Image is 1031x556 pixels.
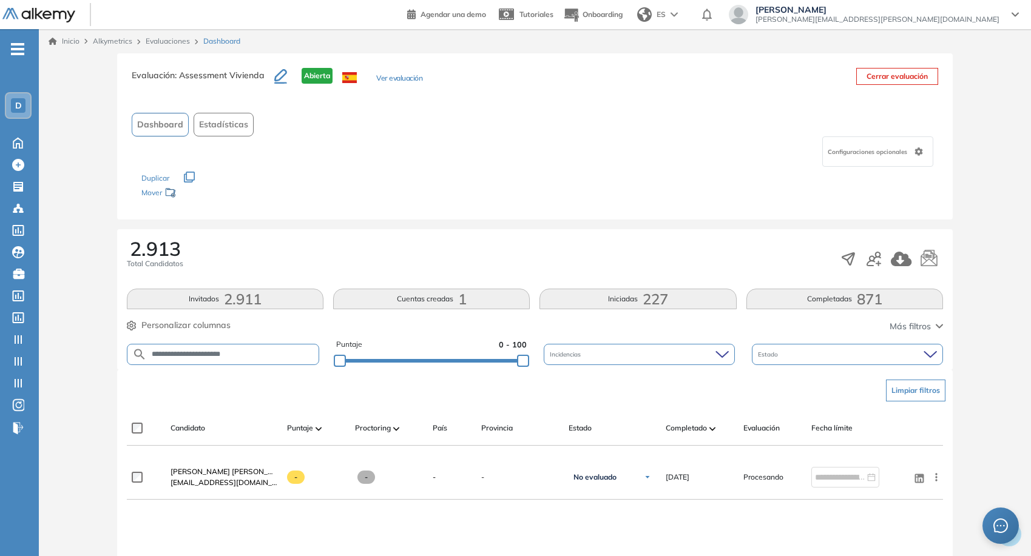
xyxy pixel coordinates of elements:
button: Limpiar filtros [886,380,945,401]
img: SEARCH_ALT [132,347,147,362]
button: Iniciadas227 [539,289,736,309]
a: Evaluaciones [146,36,190,45]
span: Estado [569,423,592,434]
img: Logo [2,8,75,23]
button: Completadas871 [746,289,943,309]
span: Agendar una demo [421,10,486,19]
button: Más filtros [890,320,943,333]
a: Agendar una demo [407,6,486,21]
span: Dashboard [203,36,240,47]
span: D [15,101,22,110]
div: Mover [141,183,263,205]
span: Configuraciones opcionales [828,147,910,156]
span: Puntaje [336,339,362,350]
span: Duplicar [141,173,169,183]
span: Proctoring [355,423,391,434]
button: Cuentas creadas1 [333,289,530,309]
i: - [11,48,24,50]
span: Abierta [302,68,333,84]
button: Invitados2.911 [127,289,323,309]
span: Completado [666,423,707,434]
span: : Assessment Vivienda [175,70,265,81]
span: 2.913 [130,239,181,258]
img: [missing "en.ARROW_ALT" translation] [393,427,399,430]
span: Incidencias [550,350,583,359]
span: ES [657,9,666,20]
span: Onboarding [583,10,623,19]
img: [missing "en.ARROW_ALT" translation] [316,427,322,430]
span: Más filtros [890,320,931,333]
img: ESP [342,72,357,83]
span: - [481,472,559,483]
span: País [433,423,447,434]
span: 0 - 100 [499,339,527,350]
span: No evaluado [573,472,617,482]
span: Fecha límite [811,423,853,434]
span: [PERSON_NAME][EMAIL_ADDRESS][PERSON_NAME][DOMAIN_NAME] [756,15,999,24]
div: Incidencias [544,344,735,365]
a: [PERSON_NAME] [PERSON_NAME][EMAIL_ADDRESS][DOMAIN_NAME] [171,466,277,477]
button: Cerrar evaluación [856,68,938,85]
span: - [433,472,436,483]
img: world [637,7,652,22]
button: Dashboard [132,113,189,136]
button: Estadísticas [194,113,254,136]
button: Onboarding [563,2,623,28]
div: Estado [752,344,943,365]
span: [DATE] [666,472,689,483]
span: Dashboard [137,118,183,131]
img: arrow [671,12,678,17]
span: Estadísticas [199,118,248,131]
span: Alkymetrics [93,36,132,45]
span: Total Candidatos [127,258,183,269]
span: - [357,471,375,484]
span: Personalizar columnas [141,319,231,332]
span: - [287,471,305,484]
div: Configuraciones opcionales [822,136,933,167]
img: [missing "en.ARROW_ALT" translation] [709,427,715,430]
span: [PERSON_NAME] [756,5,999,15]
span: Tutoriales [519,10,553,19]
span: Puntaje [287,423,313,434]
span: Candidato [171,423,205,434]
span: [EMAIL_ADDRESS][DOMAIN_NAME] [171,477,277,488]
a: Inicio [49,36,79,47]
span: Evaluación [743,423,780,434]
button: Personalizar columnas [127,319,231,332]
h3: Evaluación [132,68,274,93]
span: message [993,518,1008,533]
button: Ver evaluación [376,73,422,85]
img: Ícono de flecha [644,474,651,481]
span: Estado [758,350,780,359]
span: [PERSON_NAME] [PERSON_NAME][EMAIL_ADDRESS][DOMAIN_NAME] [171,467,416,476]
span: Procesando [743,472,783,483]
span: Provincia [481,423,513,434]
